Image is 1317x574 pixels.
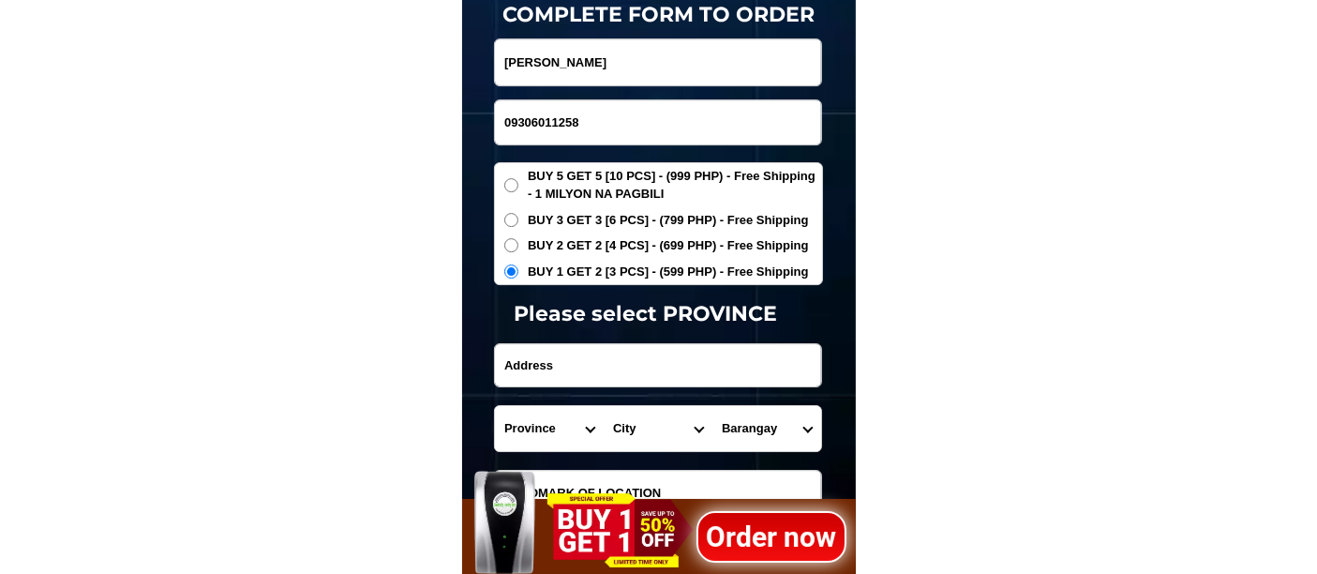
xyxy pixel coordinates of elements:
input: BUY 3 GET 3 [6 PCS] - (799 PHP) - Free Shipping [504,213,518,227]
input: BUY 5 GET 5 [10 PCS] - (999 PHP) - Free Shipping - 1 MILYON NA PAGBILI [504,178,518,192]
span: BUY 5 GET 5 [10 PCS] - (999 PHP) - Free Shipping - 1 MILYON NA PAGBILI [528,167,822,204]
input: BUY 2 GET 2 [4 PCS] - (699 PHP) - Free Shipping [504,238,518,252]
select: Select commune [712,406,821,451]
input: Input phone_number [495,100,821,144]
span: BUY 2 GET 2 [4 PCS] - (699 PHP) - Free Shipping [528,236,809,255]
span: BUY 3 GET 3 [6 PCS] - (799 PHP) - Free Shipping [528,211,809,230]
h1: Order now [696,515,846,557]
select: Select province [495,406,604,451]
select: Select district [604,406,712,451]
input: Input address [495,344,821,386]
span: BUY 1 GET 2 [3 PCS] - (599 PHP) - Free Shipping [528,263,809,281]
input: BUY 1 GET 2 [3 PCS] - (599 PHP) - Free Shipping [504,264,518,279]
input: Input full_name [495,39,821,85]
h1: Please select PROVINCE [449,298,843,329]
